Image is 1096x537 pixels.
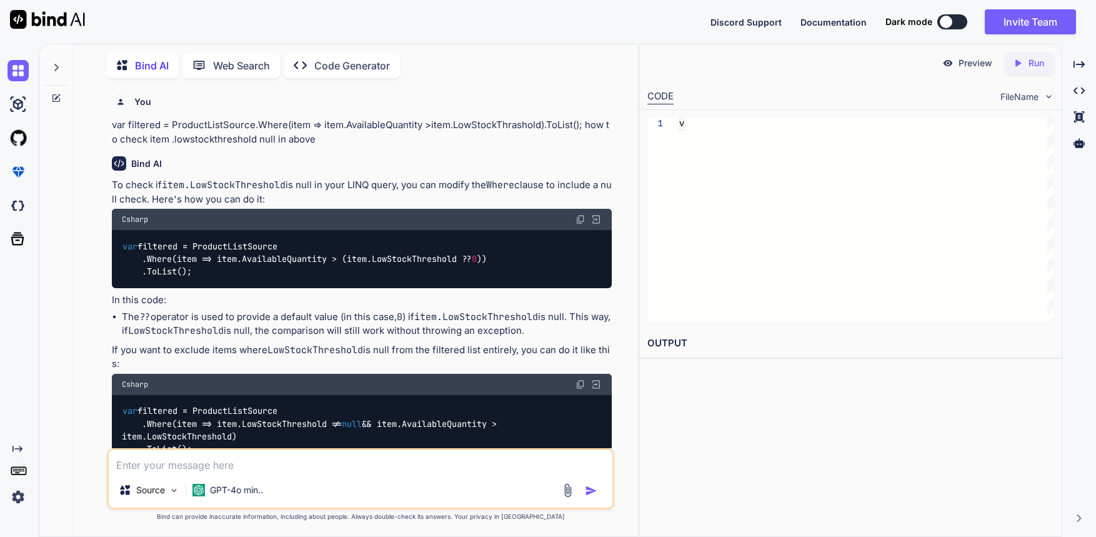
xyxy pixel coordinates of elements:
[122,241,137,252] span: var
[112,118,612,146] p: var filtered = ProductListSource.Where(item => item.AvailableQuantity >item.LowStockThrashold).To...
[112,178,612,206] p: To check if is null in your LINQ query, you can modify the clause to include a null check. Here's...
[397,311,402,323] code: 0
[192,484,205,496] img: GPT-4o mini
[959,57,992,69] p: Preview
[112,293,612,308] p: In this code:
[136,484,165,496] p: Source
[1044,91,1054,102] img: chevron down
[590,214,602,225] img: Open in Browser
[1029,57,1044,69] p: Run
[7,128,29,149] img: githubLight
[7,94,29,115] img: ai-studio
[7,486,29,508] img: settings
[122,406,137,417] span: var
[885,16,932,28] span: Dark mode
[107,512,614,521] p: Bind can provide inaccurate information, including about people. Always double-check its answers....
[575,379,585,389] img: copy
[112,343,612,371] p: If you want to exclude items where is null from the filtered list entirely, you can do it like this:
[575,214,585,224] img: copy
[210,484,263,496] p: GPT-4o min..
[342,418,362,429] span: null
[314,58,390,73] p: Code Generator
[128,324,224,337] code: LowStockThreshold
[122,310,612,338] li: The operator is used to provide a default value (in this case, ) if is null. This way, if is null...
[122,214,148,224] span: Csharp
[585,484,597,497] img: icon
[122,240,487,279] code: filtered = ProductListSource .Where(item => item.AvailableQuantity > (item.LowStockThreshold ?? )...
[486,179,514,191] code: Where
[800,16,867,29] button: Documentation
[710,16,782,29] button: Discord Support
[560,483,575,498] img: attachment
[414,311,538,323] code: item.LowStockThreshold
[590,379,602,390] img: Open in Browser
[139,311,151,323] code: ??
[679,119,684,129] span: v
[640,329,1062,358] h2: OUTPUT
[7,195,29,216] img: darkCloudIdeIcon
[162,179,286,191] code: item.LowStockThreshold
[134,96,151,108] h6: You
[647,118,663,131] div: 1
[1000,91,1039,103] span: FileName
[710,17,782,28] span: Discord Support
[942,58,954,69] img: preview
[472,253,477,264] span: 0
[122,404,502,456] code: filtered = ProductListSource .Where(item => item.LowStockThreshold != && item.AvailableQuantity >...
[800,17,867,28] span: Documentation
[135,58,169,73] p: Bind AI
[122,379,148,389] span: Csharp
[647,89,674,104] div: CODE
[169,485,179,496] img: Pick Models
[985,9,1076,34] button: Invite Team
[131,158,162,170] h6: Bind AI
[267,344,363,356] code: LowStockThreshold
[10,10,85,29] img: Bind AI
[7,60,29,81] img: chat
[7,161,29,183] img: premium
[213,58,270,73] p: Web Search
